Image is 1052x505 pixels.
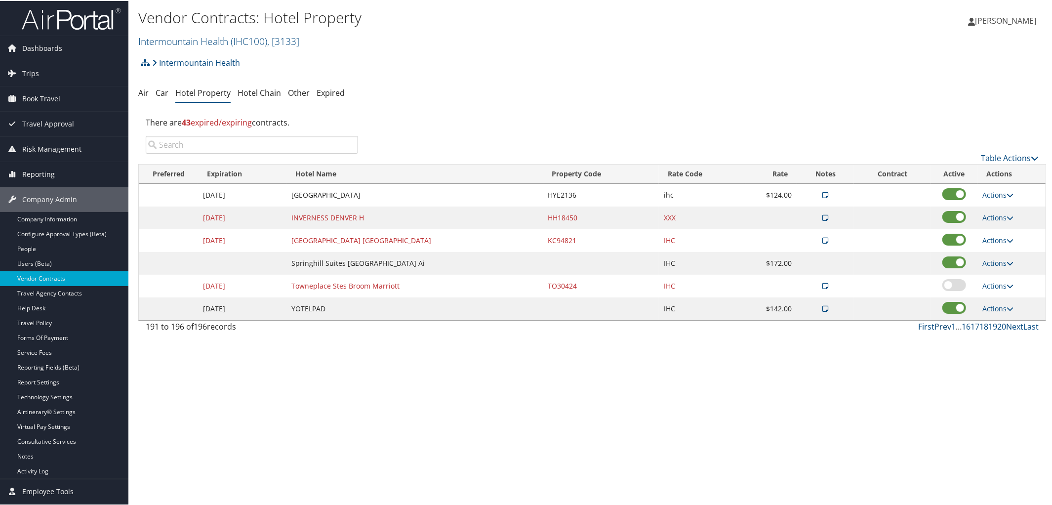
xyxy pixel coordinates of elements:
div: There are contracts. [138,108,1046,135]
a: Expired [317,86,345,97]
a: Actions [982,280,1013,290]
span: expired/expiring [182,116,252,127]
td: ihc [659,183,745,206]
th: Actions [977,164,1046,183]
th: Rate: activate to sort column ascending [745,164,797,183]
a: 19 [988,320,997,331]
span: 196 [194,320,207,331]
a: Intermountain Health [138,34,299,47]
a: Last [1023,320,1039,331]
td: Springhill Suites [GEOGRAPHIC_DATA] Ai [286,251,543,274]
td: [DATE] [198,206,286,228]
a: Next [1006,320,1023,331]
span: Dashboards [22,35,62,60]
a: Air [138,86,149,97]
a: Prev [934,320,951,331]
span: … [956,320,962,331]
td: [DATE] [198,228,286,251]
td: YOTELPAD [286,296,543,319]
h1: Vendor Contracts: Hotel Property [138,6,743,27]
td: [DATE] [198,296,286,319]
a: Actions [982,189,1013,199]
img: airportal-logo.png [22,6,121,30]
td: $172.00 [745,251,797,274]
a: 17 [971,320,979,331]
span: ( IHC100 ) [231,34,267,47]
td: INVERNESS DENVER H [286,206,543,228]
th: Property Code: activate to sort column ascending [543,164,659,183]
span: Reporting [22,161,55,186]
a: [PERSON_NAME] [968,5,1046,35]
input: Search [146,135,358,153]
td: HYE2136 [543,183,659,206]
th: Hotel Name: activate to sort column ascending [286,164,543,183]
th: Contract: activate to sort column ascending [854,164,931,183]
a: Table Actions [981,152,1039,163]
th: Preferred: activate to sort column ascending [139,164,198,183]
span: [PERSON_NAME] [975,14,1036,25]
a: Actions [982,212,1013,221]
a: Car [156,86,168,97]
th: Rate Code: activate to sort column ascending [659,164,745,183]
th: Notes: activate to sort column ascending [797,164,854,183]
td: [DATE] [198,183,286,206]
a: 20 [997,320,1006,331]
td: TO30424 [543,274,659,296]
td: Towneplace Stes Broom Marriott [286,274,543,296]
a: Intermountain Health [152,52,240,72]
a: Hotel Chain [238,86,281,97]
td: IHC [659,251,745,274]
span: , [ 3133 ] [267,34,299,47]
td: IHC [659,228,745,251]
a: Actions [982,235,1013,244]
span: Company Admin [22,186,77,211]
span: Trips [22,60,39,85]
strong: 43 [182,116,191,127]
a: 16 [962,320,971,331]
td: KC94821 [543,228,659,251]
td: IHC [659,274,745,296]
span: Risk Management [22,136,81,161]
th: Expiration: activate to sort column ascending [198,164,286,183]
a: Hotel Property [175,86,231,97]
td: IHC [659,296,745,319]
td: [GEOGRAPHIC_DATA] [286,183,543,206]
a: 18 [979,320,988,331]
td: XXX [659,206,745,228]
a: First [918,320,934,331]
td: $124.00 [745,183,797,206]
div: 191 to 196 of records [146,320,358,337]
td: HH18450 [543,206,659,228]
a: Actions [982,303,1013,312]
td: $142.00 [745,296,797,319]
a: Actions [982,257,1013,267]
a: Other [288,86,310,97]
td: [GEOGRAPHIC_DATA] [GEOGRAPHIC_DATA] [286,228,543,251]
th: Active: activate to sort column ascending [931,164,977,183]
span: Employee Tools [22,478,74,503]
td: [DATE] [198,274,286,296]
span: Travel Approval [22,111,74,135]
a: 1 [951,320,956,331]
span: Book Travel [22,85,60,110]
